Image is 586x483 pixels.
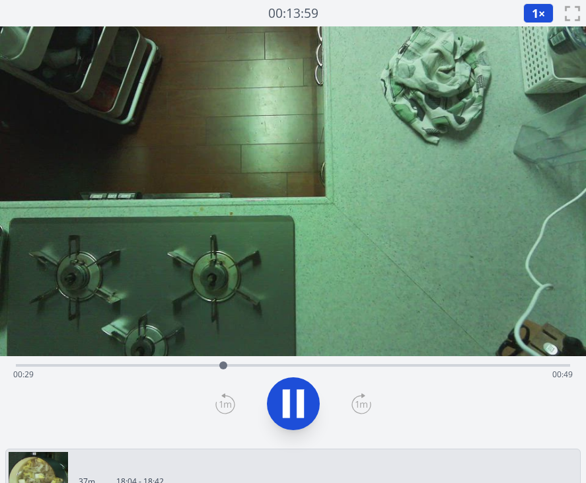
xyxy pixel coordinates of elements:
[532,5,538,21] span: 1
[523,3,554,23] button: 1×
[552,369,573,380] span: 00:49
[268,4,318,23] a: 00:13:59
[13,369,34,380] span: 00:29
